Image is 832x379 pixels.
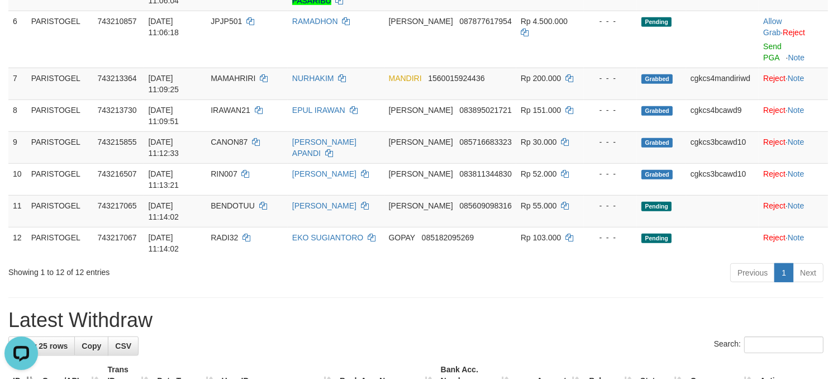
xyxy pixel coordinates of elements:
td: 12 [8,227,27,259]
span: [DATE] 11:06:18 [148,17,179,37]
span: Copy 085716683323 to clipboard [459,138,511,146]
td: 8 [8,100,27,131]
span: [DATE] 11:14:02 [148,201,179,221]
span: Rp 30.000 [521,138,557,146]
span: Grabbed [641,138,673,148]
span: MANDIRI [389,74,422,83]
span: Copy 1560015924436 to clipboard [428,74,484,83]
td: cgkcs3bcawd10 [686,131,759,163]
div: Showing 1 to 12 of 12 entries [8,262,338,278]
span: 743213364 [98,74,137,83]
td: PARISTOGEL [27,227,93,259]
td: PARISTOGEL [27,68,93,100]
a: [PERSON_NAME] [292,201,356,210]
a: EPUL IRAWAN [292,106,345,115]
a: Reject [763,106,786,115]
span: BENDOTUU [211,201,255,210]
td: PARISTOGEL [27,100,93,131]
a: Note [788,201,805,210]
a: Allow Grab [763,17,782,37]
td: cgkcs3bcawd10 [686,163,759,195]
span: Grabbed [641,106,673,116]
td: · [759,11,828,68]
a: [PERSON_NAME] [292,169,356,178]
td: 11 [8,195,27,227]
div: - - - [588,136,633,148]
span: RADI32 [211,233,238,242]
span: 743217067 [98,233,137,242]
a: Reject [763,169,786,178]
span: Copy 087877617954 to clipboard [459,17,511,26]
a: Reject [763,74,786,83]
span: Rp 200.000 [521,74,561,83]
a: Previous [730,263,775,282]
span: Pending [641,234,672,243]
span: Copy 083895021721 to clipboard [459,106,511,115]
span: 743216507 [98,169,137,178]
td: · [759,163,828,195]
a: Note [788,106,805,115]
div: - - - [588,200,633,211]
span: Copy [82,342,101,350]
span: Grabbed [641,74,673,84]
span: [DATE] 11:13:21 [148,169,179,190]
a: RAMADHON [292,17,338,26]
a: NURHAKIM [292,74,334,83]
span: Pending [641,202,672,211]
td: cgkcs4mandiriwd [686,68,759,100]
span: Rp 151.000 [521,106,561,115]
div: - - - [588,232,633,243]
span: 743217065 [98,201,137,210]
span: [DATE] 11:12:33 [148,138,179,158]
a: Note [788,74,805,83]
div: - - - [588,105,633,116]
a: 1 [774,263,793,282]
td: · [759,227,828,259]
span: CSV [115,342,131,350]
span: 743210857 [98,17,137,26]
span: MAMAHRIRI [211,74,255,83]
span: [PERSON_NAME] [389,169,453,178]
a: Next [793,263,824,282]
a: Send PGA [763,42,782,62]
span: [PERSON_NAME] [389,106,453,115]
div: - - - [588,73,633,84]
span: 743213730 [98,106,137,115]
a: Note [788,138,805,146]
span: Pending [641,17,672,27]
td: 6 [8,11,27,68]
td: 9 [8,131,27,163]
span: [DATE] 11:09:51 [148,106,179,126]
span: Rp 52.000 [521,169,557,178]
span: 743215855 [98,138,137,146]
span: Copy 085182095269 to clipboard [422,233,474,242]
a: [PERSON_NAME] APANDI [292,138,356,158]
label: Search: [714,337,824,353]
a: Reject [783,28,805,37]
td: PARISTOGEL [27,163,93,195]
td: · [759,131,828,163]
span: Rp 4.500.000 [521,17,568,26]
td: PARISTOGEL [27,195,93,227]
td: PARISTOGEL [27,131,93,163]
a: Note [788,169,805,178]
span: Copy 083811344830 to clipboard [459,169,511,178]
div: - - - [588,16,633,27]
h1: Latest Withdraw [8,309,824,331]
span: [DATE] 11:14:02 [148,233,179,253]
a: Note [788,53,805,62]
a: Copy [74,337,108,356]
a: Reject [763,201,786,210]
td: 10 [8,163,27,195]
span: Grabbed [641,170,673,179]
a: Note [788,233,805,242]
button: Open LiveChat chat widget [4,4,38,38]
td: · [759,68,828,100]
input: Search: [744,337,824,353]
span: [PERSON_NAME] [389,138,453,146]
td: PARISTOGEL [27,11,93,68]
td: 7 [8,68,27,100]
div: - - - [588,168,633,179]
span: Rp 103.000 [521,233,561,242]
td: · [759,195,828,227]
